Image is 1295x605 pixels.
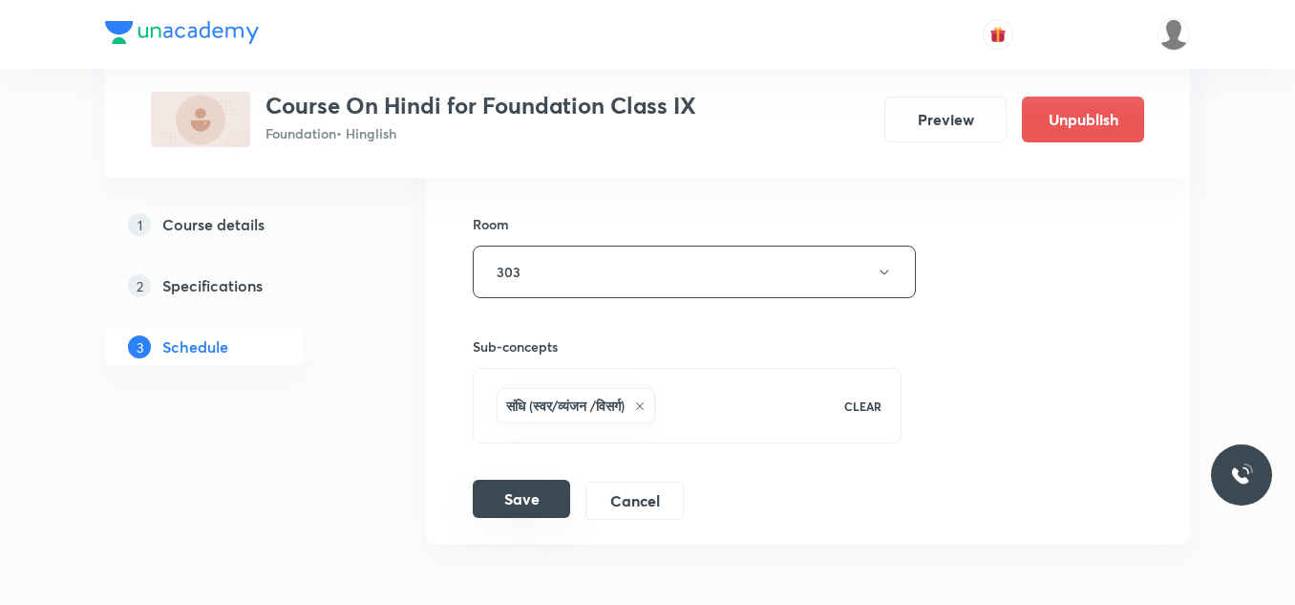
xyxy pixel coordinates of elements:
h5: Specifications [162,274,263,297]
h6: Room [473,214,509,234]
a: Company Logo [105,21,259,49]
a: 1Course details [105,205,365,244]
img: saransh sharma [1157,18,1190,51]
button: Unpublish [1022,97,1144,142]
h3: Course On Hindi for Foundation Class IX [265,92,696,119]
h5: Schedule [162,335,228,358]
button: Preview [884,97,1007,142]
p: 3 [128,335,151,358]
p: 2 [128,274,151,297]
img: Company Logo [105,21,259,44]
h6: Sub-concepts [473,336,902,357]
p: 1 [128,213,151,236]
p: CLEAR [844,398,881,415]
h6: संधि (स्वर/व्यंजन /विसर्ग) [506,396,625,416]
img: ttu [1230,464,1253,486]
img: F38E4079-CBD2-4654-B9A7-DE01C4C90697_plus.png [151,92,250,147]
button: 303 [473,246,916,298]
button: Save [473,480,570,518]
h5: Course details [162,213,265,236]
p: Foundation • Hinglish [265,123,696,143]
button: avatar [983,19,1013,50]
img: avatar [989,26,1007,43]
button: Cancel [585,482,684,520]
a: 2Specifications [105,267,365,305]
